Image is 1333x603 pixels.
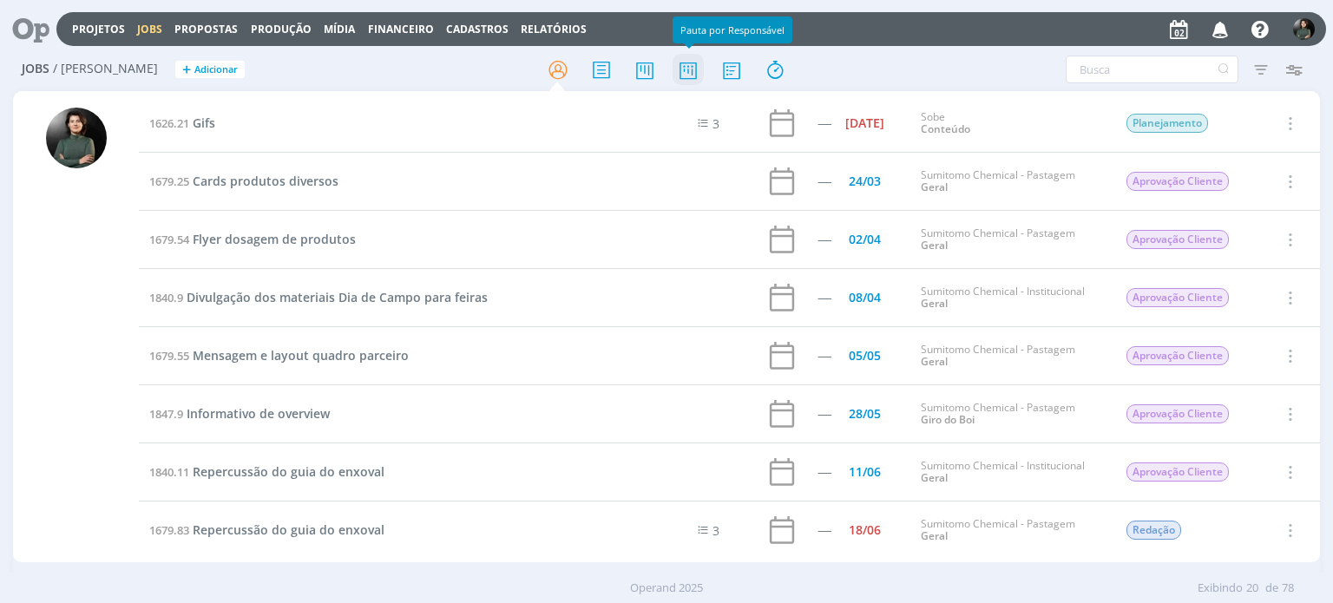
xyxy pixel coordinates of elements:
[149,463,384,480] a: 1840.11Repercussão do guia do enxoval
[46,108,107,168] img: M
[818,117,831,129] div: -----
[363,23,439,36] button: Financeiro
[515,23,592,36] button: Relatórios
[849,233,881,246] div: 02/04
[193,231,356,247] span: Flyer dosagem de produtos
[193,521,384,538] span: Repercussão do guia do enxoval
[193,115,215,131] span: Gifs
[921,344,1100,369] div: Sumitomo Chemical - Pastagem
[174,22,238,36] span: Propostas
[251,22,312,36] a: Produção
[921,412,975,427] a: Giro do Boi
[818,408,831,420] div: -----
[368,22,434,36] a: Financeiro
[921,111,1100,136] div: Sobe
[921,460,1100,485] div: Sumitomo Chemical - Institucional
[849,524,881,536] div: 18/06
[849,466,881,478] div: 11/06
[67,23,130,36] button: Projetos
[712,522,719,539] span: 3
[1293,18,1315,40] img: M
[149,521,384,538] a: 1679.83Repercussão do guia do enxoval
[149,231,356,247] a: 1679.54Flyer dosagem de produtos
[187,289,488,305] span: Divulgação dos materiais Dia de Campo para feiras
[818,292,831,304] div: -----
[193,463,384,480] span: Repercussão do guia do enxoval
[818,175,831,187] div: -----
[845,117,884,129] div: [DATE]
[921,227,1100,252] div: Sumitomo Chemical - Pastagem
[149,173,338,189] a: 1679.25Cards produtos diversos
[149,522,189,538] span: 1679.83
[849,350,881,362] div: 05/05
[149,405,330,422] a: 1847.9Informativo de overview
[53,62,158,76] span: / [PERSON_NAME]
[818,524,831,536] div: -----
[921,169,1100,194] div: Sumitomo Chemical - Pastagem
[818,350,831,362] div: -----
[149,464,189,480] span: 1840.11
[921,518,1100,543] div: Sumitomo Chemical - Pastagem
[849,408,881,420] div: 28/05
[324,22,355,36] a: Mídia
[149,406,183,422] span: 1847.9
[72,22,125,36] a: Projetos
[149,289,488,305] a: 1840.9Divulgação dos materiais Dia de Campo para feiras
[1066,56,1238,83] input: Busca
[149,347,409,364] a: 1679.55Mensagem e layout quadro parceiro
[921,238,948,252] a: Geral
[1246,580,1258,597] span: 20
[921,354,948,369] a: Geral
[187,405,330,422] span: Informativo de overview
[149,115,215,131] a: 1626.21Gifs
[712,115,719,132] span: 3
[169,23,243,36] button: Propostas
[193,347,409,364] span: Mensagem e layout quadro parceiro
[818,466,831,478] div: -----
[921,296,948,311] a: Geral
[1198,580,1243,597] span: Exibindo
[194,64,238,75] span: Adicionar
[921,180,948,194] a: Geral
[193,173,338,189] span: Cards produtos diversos
[1126,404,1229,423] span: Aprovação Cliente
[1126,462,1229,482] span: Aprovação Cliente
[1126,114,1208,133] span: Planejamento
[818,233,831,246] div: -----
[921,402,1100,427] div: Sumitomo Chemical - Pastagem
[1126,288,1229,307] span: Aprovação Cliente
[921,121,970,136] a: Conteúdo
[318,23,360,36] button: Mídia
[673,16,792,43] div: Pauta por Responsável
[246,23,317,36] button: Produção
[182,61,191,79] span: +
[849,292,881,304] div: 08/04
[849,175,881,187] div: 24/03
[22,62,49,76] span: Jobs
[1265,580,1278,597] span: de
[132,23,167,36] button: Jobs
[149,174,189,189] span: 1679.25
[521,22,587,36] a: Relatórios
[149,290,183,305] span: 1840.9
[149,348,189,364] span: 1679.55
[1282,580,1294,597] span: 78
[175,61,245,79] button: +Adicionar
[1126,521,1181,540] span: Redação
[137,22,162,36] a: Jobs
[921,285,1100,311] div: Sumitomo Chemical - Institucional
[1126,346,1229,365] span: Aprovação Cliente
[921,528,948,543] a: Geral
[441,23,514,36] button: Cadastros
[446,22,509,36] span: Cadastros
[1126,172,1229,191] span: Aprovação Cliente
[149,232,189,247] span: 1679.54
[1292,14,1316,44] button: M
[921,470,948,485] a: Geral
[1126,230,1229,249] span: Aprovação Cliente
[149,115,189,131] span: 1626.21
